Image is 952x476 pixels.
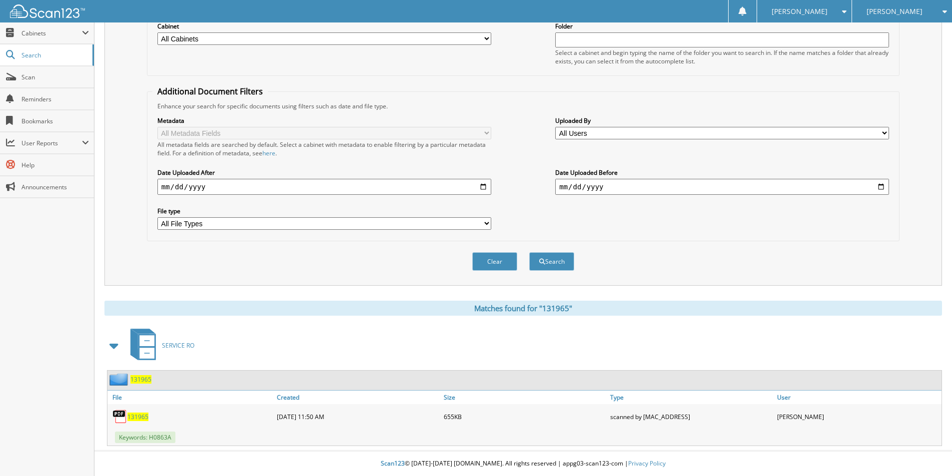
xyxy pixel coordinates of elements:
img: scan123-logo-white.svg [10,4,85,18]
span: Help [21,161,89,169]
a: 131965 [127,413,148,421]
a: Type [608,391,775,404]
div: scanned by [MAC_ADDRESS] [608,407,775,427]
span: Reminders [21,95,89,103]
a: SERVICE RO [124,326,194,365]
input: start [157,179,491,195]
span: Bookmarks [21,117,89,125]
span: SERVICE RO [162,341,194,350]
div: [DATE] 11:50 AM [274,407,441,427]
span: Cabinets [21,29,82,37]
label: Date Uploaded Before [555,168,889,177]
span: Search [21,51,87,59]
span: [PERSON_NAME] [867,8,923,14]
span: User Reports [21,139,82,147]
label: Date Uploaded After [157,168,491,177]
label: Folder [555,22,889,30]
label: Metadata [157,116,491,125]
a: Size [441,391,608,404]
span: [PERSON_NAME] [772,8,828,14]
a: Created [274,391,441,404]
a: Privacy Policy [628,459,666,468]
span: Announcements [21,183,89,191]
div: © [DATE]-[DATE] [DOMAIN_NAME]. All rights reserved | appg03-scan123-com | [94,452,952,476]
a: User [775,391,942,404]
span: Scan123 [381,459,405,468]
button: Clear [472,252,517,271]
label: File type [157,207,491,215]
div: Select a cabinet and begin typing the name of the folder you want to search in. If the name match... [555,48,889,65]
label: Cabinet [157,22,491,30]
div: All metadata fields are searched by default. Select a cabinet with metadata to enable filtering b... [157,140,491,157]
iframe: Chat Widget [902,428,952,476]
div: 655KB [441,407,608,427]
button: Search [529,252,574,271]
span: Keywords: H0863A [115,432,175,443]
img: PDF.png [112,409,127,424]
legend: Additional Document Filters [152,86,268,97]
div: Matches found for "131965" [104,301,942,316]
div: Enhance your search for specific documents using filters such as date and file type. [152,102,894,110]
input: end [555,179,889,195]
a: File [107,391,274,404]
div: [PERSON_NAME] [775,407,942,427]
span: Scan [21,73,89,81]
a: 131965 [130,375,151,384]
label: Uploaded By [555,116,889,125]
a: here [262,149,275,157]
img: folder2.png [109,373,130,386]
